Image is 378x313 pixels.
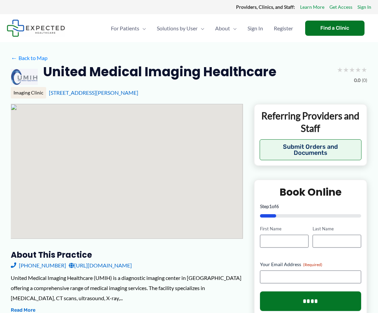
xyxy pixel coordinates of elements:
[11,53,48,63] a: ←Back to Map
[300,3,324,11] a: Learn More
[242,17,268,40] a: Sign In
[260,139,361,160] button: Submit Orders and Documents
[269,203,272,209] span: 1
[139,17,146,40] span: Menu Toggle
[329,3,352,11] a: Get Access
[260,261,361,268] label: Your Email Address
[361,63,367,76] span: ★
[49,89,138,96] a: [STREET_ADDRESS][PERSON_NAME]
[151,17,210,40] a: Solutions by UserMenu Toggle
[11,250,243,260] h3: About this practice
[357,3,371,11] a: Sign In
[349,63,355,76] span: ★
[362,76,367,85] span: (0)
[236,4,295,10] strong: Providers, Clinics, and Staff:
[305,21,365,36] a: Find a Clinic
[210,17,242,40] a: AboutMenu Toggle
[43,63,277,80] h2: United Medical Imaging Healthcare
[260,226,309,232] label: First Name
[106,17,298,40] nav: Primary Site Navigation
[313,226,361,232] label: Last Name
[157,17,198,40] span: Solutions by User
[11,260,66,271] a: [PHONE_NUMBER]
[11,273,243,303] div: United Medical Imaging Healthcare (UMIH) is a diagnostic imaging center in [GEOGRAPHIC_DATA] offe...
[260,110,361,134] p: Referring Providers and Staff
[111,17,139,40] span: For Patients
[7,20,65,37] img: Expected Healthcare Logo - side, dark font, small
[69,260,132,271] a: [URL][DOMAIN_NAME]
[355,63,361,76] span: ★
[343,63,349,76] span: ★
[230,17,237,40] span: Menu Toggle
[268,17,298,40] a: Register
[248,17,263,40] span: Sign In
[11,87,46,98] div: Imaging Clinic
[276,203,279,209] span: 6
[106,17,151,40] a: For PatientsMenu Toggle
[337,63,343,76] span: ★
[198,17,204,40] span: Menu Toggle
[303,262,322,267] span: (Required)
[274,17,293,40] span: Register
[11,55,17,61] span: ←
[260,204,361,209] p: Step of
[354,76,360,85] span: 0.0
[260,186,361,199] h2: Book Online
[215,17,230,40] span: About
